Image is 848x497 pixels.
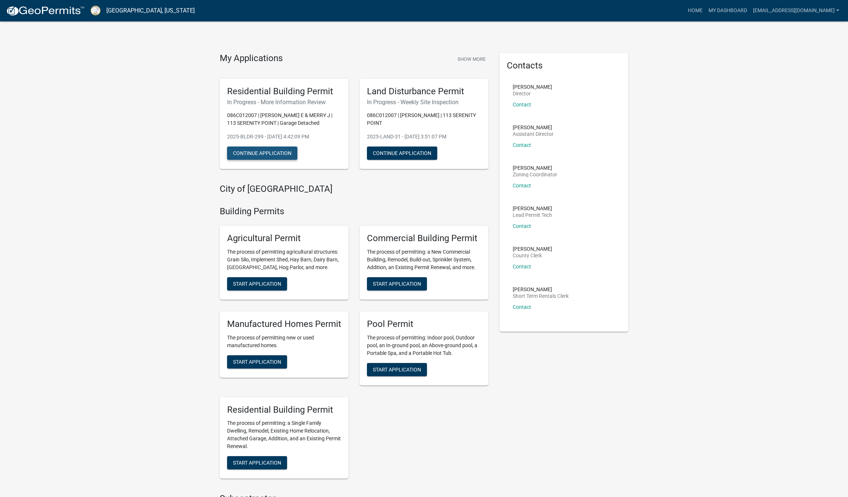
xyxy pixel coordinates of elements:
[513,172,557,177] p: Zoning Coordinator
[227,319,341,329] h5: Manufactured Homes Permit
[367,334,481,357] p: The process of permitting: Indoor pool, Outdoor pool, an In-ground pool, an Above-ground pool, a ...
[227,456,287,469] button: Start Application
[233,359,281,364] span: Start Application
[367,248,481,271] p: The process of permitting: a New Commercial Building, Remodel, Build-out, Sprinkler System, Addit...
[513,102,531,107] a: Contact
[106,4,195,17] a: [GEOGRAPHIC_DATA], [US_STATE]
[513,183,531,188] a: Contact
[507,60,621,71] h5: Contacts
[227,419,341,450] p: The process of permitting: a Single Family Dwelling, Remodel, Existing Home Relocation, Attached ...
[513,142,531,148] a: Contact
[373,366,421,372] span: Start Application
[220,53,283,64] h4: My Applications
[227,133,341,141] p: 2025-BLDR-299 - [DATE] 4:42:09 PM
[513,131,554,137] p: Assistant Director
[706,4,750,18] a: My Dashboard
[513,223,531,229] a: Contact
[367,277,427,290] button: Start Application
[513,264,531,269] a: Contact
[227,86,341,97] h5: Residential Building Permit
[367,319,481,329] h5: Pool Permit
[227,99,341,106] h6: In Progress - More Information Review
[227,334,341,349] p: The process of permitting new or used manufactured homes.
[513,84,552,89] p: [PERSON_NAME]
[367,112,481,127] p: 086C012007 | [PERSON_NAME] | 113 SERENITY POINT
[227,248,341,271] p: The process of permitting agricultural structures: Grain Silo, Implement Shed, Hay Barn, Dairy Ba...
[513,165,557,170] p: [PERSON_NAME]
[367,99,481,106] h6: In Progress - Weekly Site Inspection
[367,133,481,141] p: 2025-LAND-31 - [DATE] 3:51:07 PM
[220,206,488,217] h4: Building Permits
[513,212,552,218] p: Lead Permit Tech
[227,277,287,290] button: Start Application
[373,281,421,286] span: Start Application
[513,91,552,96] p: Director
[367,233,481,244] h5: Commercial Building Permit
[367,147,437,160] button: Continue Application
[513,125,554,130] p: [PERSON_NAME]
[455,53,488,65] button: Show More
[513,293,569,299] p: Short Term Rentals Clerk
[367,363,427,376] button: Start Application
[685,4,706,18] a: Home
[233,460,281,466] span: Start Application
[220,184,488,194] h4: City of [GEOGRAPHIC_DATA]
[513,287,569,292] p: [PERSON_NAME]
[513,246,552,251] p: [PERSON_NAME]
[227,112,341,127] p: 086C012007 | [PERSON_NAME] E & MERRY J | 113 SERENITY POINT | Garage Detached
[367,86,481,97] h5: Land Disturbance Permit
[233,281,281,286] span: Start Application
[513,304,531,310] a: Contact
[227,405,341,415] h5: Residential Building Permit
[513,206,552,211] p: [PERSON_NAME]
[750,4,842,18] a: [EMAIL_ADDRESS][DOMAIN_NAME]
[227,147,297,160] button: Continue Application
[91,6,100,15] img: Putnam County, Georgia
[227,355,287,369] button: Start Application
[513,253,552,258] p: County Clerk
[227,233,341,244] h5: Agricultural Permit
